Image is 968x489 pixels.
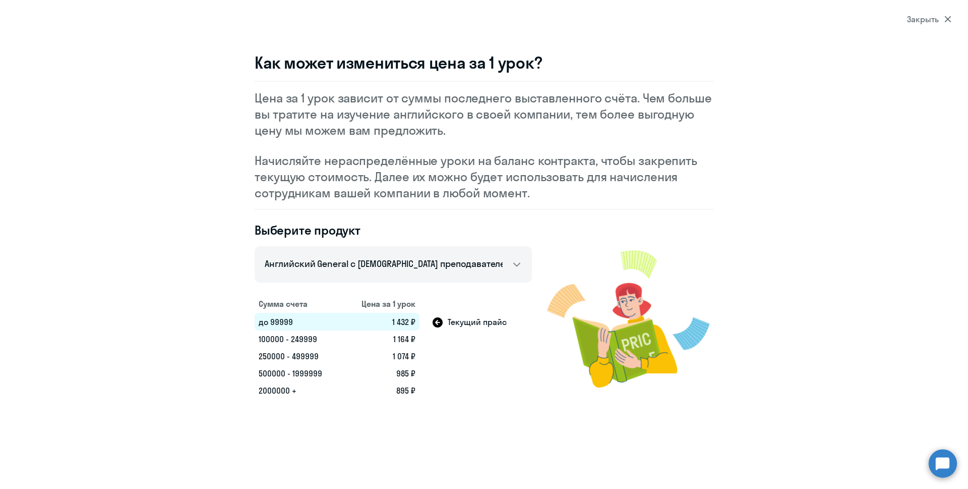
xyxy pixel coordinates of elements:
[343,348,419,365] td: 1 074 ₽
[419,313,532,331] td: Текущий прайс
[255,152,713,201] p: Начисляйте нераспределённые уроки на баланс контракта, чтобы закрепить текущую стоимость. Далее и...
[343,331,419,348] td: 1 164 ₽
[907,13,951,25] div: Закрыть
[255,313,343,331] td: до 99999
[343,382,419,399] td: 895 ₽
[255,90,713,138] p: Цена за 1 урок зависит от суммы последнего выставленного счёта. Чем больше вы тратите на изучение...
[255,331,343,348] td: 100000 - 249999
[255,52,713,73] h3: Как может измениться цена за 1 урок?
[343,313,419,331] td: 1 432 ₽
[255,222,532,238] h4: Выберите продукт
[255,382,343,399] td: 2000000 +
[547,238,713,399] img: modal-image.png
[255,295,343,313] th: Сумма счета
[343,295,419,313] th: Цена за 1 урок
[255,365,343,382] td: 500000 - 1999999
[343,365,419,382] td: 985 ₽
[255,348,343,365] td: 250000 - 499999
